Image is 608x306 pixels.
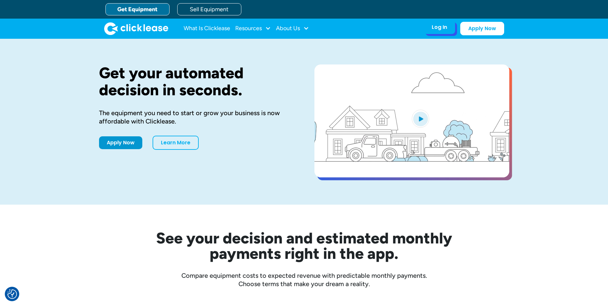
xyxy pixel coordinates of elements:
[99,271,509,288] div: Compare equipment costs to expected revenue with predictable monthly payments. Choose terms that ...
[7,289,17,299] img: Revisit consent button
[276,22,309,35] div: About Us
[7,289,17,299] button: Consent Preferences
[99,109,294,125] div: The equipment you need to start or grow your business is now affordable with Clicklease.
[432,24,447,30] div: Log In
[412,110,429,128] img: Blue play button logo on a light blue circular background
[314,64,509,177] a: open lightbox
[105,3,170,15] a: Get Equipment
[184,22,230,35] a: What Is Clicklease
[104,22,168,35] a: home
[99,64,294,98] h1: Get your automated decision in seconds.
[125,230,484,261] h2: See your decision and estimated monthly payments right in the app.
[235,22,271,35] div: Resources
[153,136,199,150] a: Learn More
[104,22,168,35] img: Clicklease logo
[99,136,142,149] a: Apply Now
[177,3,241,15] a: Sell Equipment
[460,22,504,35] a: Apply Now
